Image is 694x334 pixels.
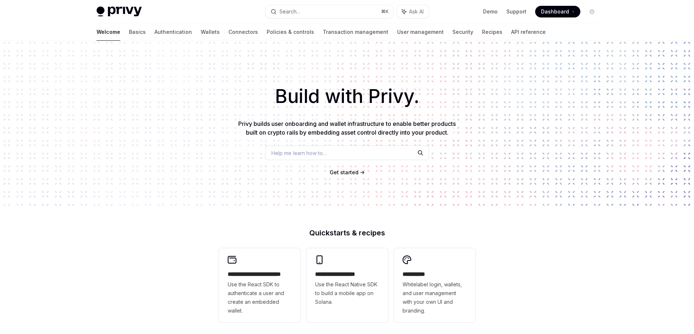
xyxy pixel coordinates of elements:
[452,23,473,41] a: Security
[228,280,292,315] span: Use the React SDK to authenticate a user and create an embedded wallet.
[315,280,379,306] span: Use the React Native SDK to build a mobile app on Solana.
[238,120,456,136] span: Privy builds user onboarding and wallet infrastructure to enable better products built on crypto ...
[403,280,467,315] span: Whitelabel login, wallets, and user management with your own UI and branding.
[586,6,598,17] button: Toggle dark mode
[330,169,358,176] a: Get started
[306,248,388,322] a: **** **** **** ***Use the React Native SDK to build a mobile app on Solana.
[97,7,142,17] img: light logo
[279,7,300,16] div: Search...
[129,23,146,41] a: Basics
[394,248,475,322] a: **** *****Whitelabel login, wallets, and user management with your own UI and branding.
[330,169,358,175] span: Get started
[535,6,580,17] a: Dashboard
[482,23,502,41] a: Recipes
[381,9,389,15] span: ⌘ K
[397,23,444,41] a: User management
[271,149,327,157] span: Help me learn how to…
[266,5,393,18] button: Search...⌘K
[323,23,388,41] a: Transaction management
[228,23,258,41] a: Connectors
[154,23,192,41] a: Authentication
[409,8,424,15] span: Ask AI
[12,82,682,111] h1: Build with Privy.
[541,8,569,15] span: Dashboard
[219,229,475,236] h2: Quickstarts & recipes
[511,23,546,41] a: API reference
[483,8,498,15] a: Demo
[506,8,526,15] a: Support
[267,23,314,41] a: Policies & controls
[397,5,429,18] button: Ask AI
[201,23,220,41] a: Wallets
[97,23,120,41] a: Welcome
